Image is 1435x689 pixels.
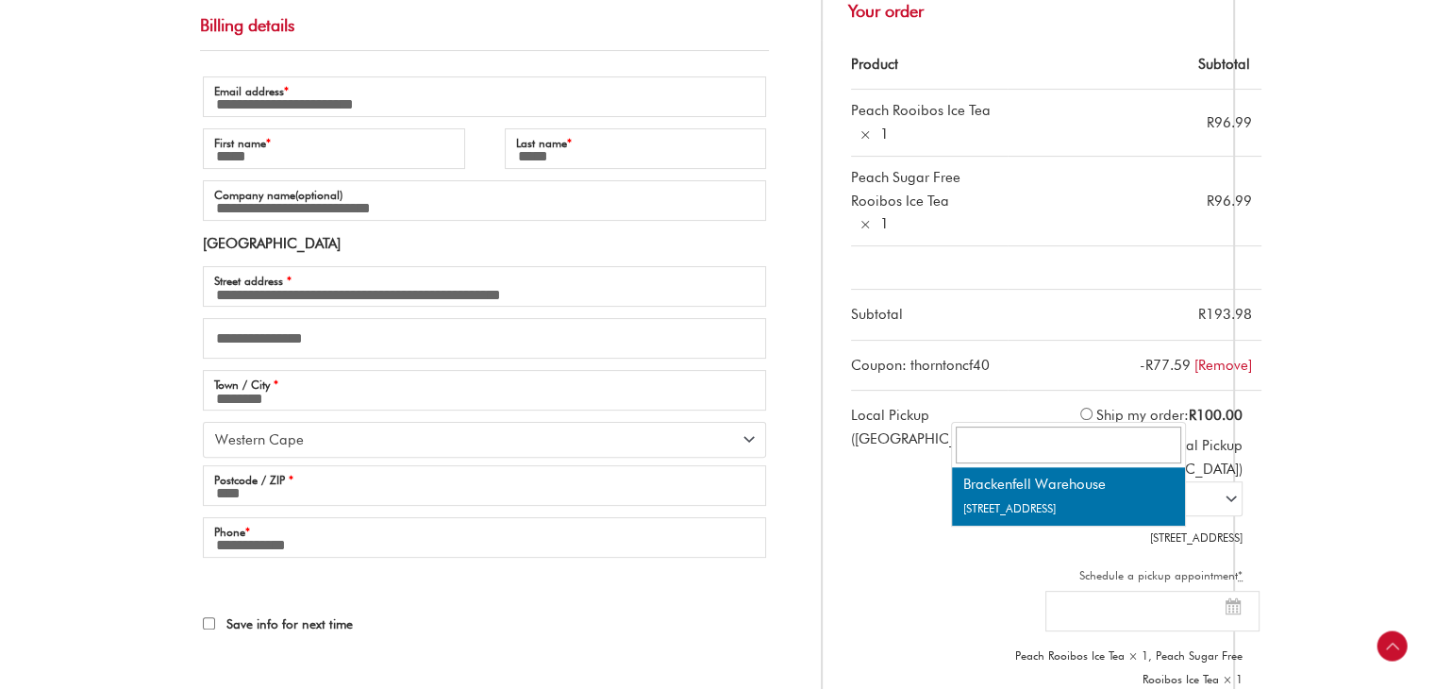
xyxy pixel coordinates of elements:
span: Save info for next time [226,616,353,631]
a: Remove thorntoncf40 coupon [1194,357,1252,374]
strong: × 1 [859,212,889,236]
bdi: 96.99 [1207,193,1252,210]
bdi: 193.98 [1198,306,1252,323]
strong: × 1 [859,123,889,146]
span: 77.59 [1145,357,1191,374]
span: Brackenfell Warehouse [963,473,1175,496]
div: [STREET_ADDRESS] [1028,527,1243,550]
bdi: 96.99 [1207,114,1252,131]
div: Peach Sugar Free Rooibos Ice Tea [851,166,998,213]
td: - [1008,341,1261,392]
th: Subtotal [851,290,1008,341]
small: Schedule a pickup appointment [1028,564,1243,588]
div: Peach Rooibos Ice Tea [851,99,991,123]
span: Province [203,422,766,457]
small: Peach Rooibos Ice Tea × 1, Peach Sugar Free Rooibos Ice Tea × 1 [1015,648,1243,687]
span: R [1207,114,1214,131]
span: R [1207,193,1214,210]
span: R [1145,357,1153,374]
strong: [GEOGRAPHIC_DATA] [203,235,341,252]
small: [STREET_ADDRESS] [963,497,1056,521]
span: Western Cape [215,430,737,449]
bdi: 100.00 [1189,407,1243,424]
label: Ship my order: [1096,407,1243,424]
span: R [1189,407,1196,424]
th: Product [851,40,1008,91]
span: R [1198,306,1206,323]
th: Coupon: thorntoncf40 [851,341,1008,392]
th: Subtotal [1008,40,1261,91]
input: Save info for next time [203,617,215,630]
abbr: Required [1238,568,1243,582]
